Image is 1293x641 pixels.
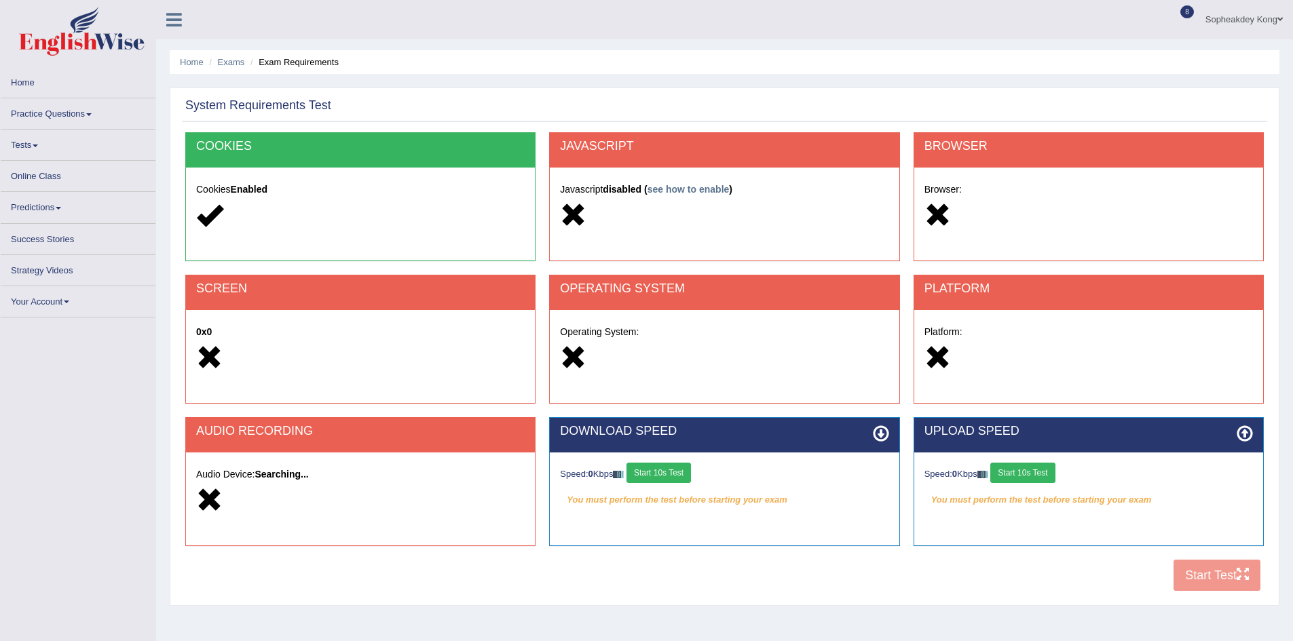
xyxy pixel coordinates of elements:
[247,56,339,69] li: Exam Requirements
[1,192,155,218] a: Predictions
[1,130,155,156] a: Tests
[560,282,888,296] h2: OPERATING SYSTEM
[924,282,1253,296] h2: PLATFORM
[218,57,245,67] a: Exams
[231,184,267,195] strong: Enabled
[255,469,308,480] strong: Searching...
[1180,5,1194,18] span: 8
[648,184,730,195] a: see how to enable
[560,463,888,486] div: Speed: Kbps
[1,161,155,187] a: Online Class
[185,99,331,113] h2: System Requirements Test
[196,326,212,337] strong: 0x0
[588,469,593,479] strong: 0
[560,425,888,438] h2: DOWNLOAD SPEED
[924,425,1253,438] h2: UPLOAD SPEED
[196,140,525,153] h2: COOKIES
[1,224,155,250] a: Success Stories
[977,471,988,478] img: ajax-loader-fb-connection.gif
[990,463,1055,483] button: Start 10s Test
[196,184,525,195] h5: Cookies
[1,286,155,313] a: Your Account
[952,469,957,479] strong: 0
[603,184,732,195] strong: disabled ( )
[924,490,1253,510] em: You must perform the test before starting your exam
[1,67,155,94] a: Home
[196,282,525,296] h2: SCREEN
[196,469,525,480] h5: Audio Device:
[1,255,155,281] a: Strategy Videos
[1,98,155,125] a: Practice Questions
[924,184,1253,195] h5: Browser:
[560,327,888,337] h5: Operating System:
[196,425,525,438] h2: AUDIO RECORDING
[626,463,691,483] button: Start 10s Test
[924,463,1253,486] div: Speed: Kbps
[560,184,888,195] h5: Javascript
[613,471,624,478] img: ajax-loader-fb-connection.gif
[924,327,1253,337] h5: Platform:
[180,57,204,67] a: Home
[560,490,888,510] em: You must perform the test before starting your exam
[560,140,888,153] h2: JAVASCRIPT
[924,140,1253,153] h2: BROWSER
